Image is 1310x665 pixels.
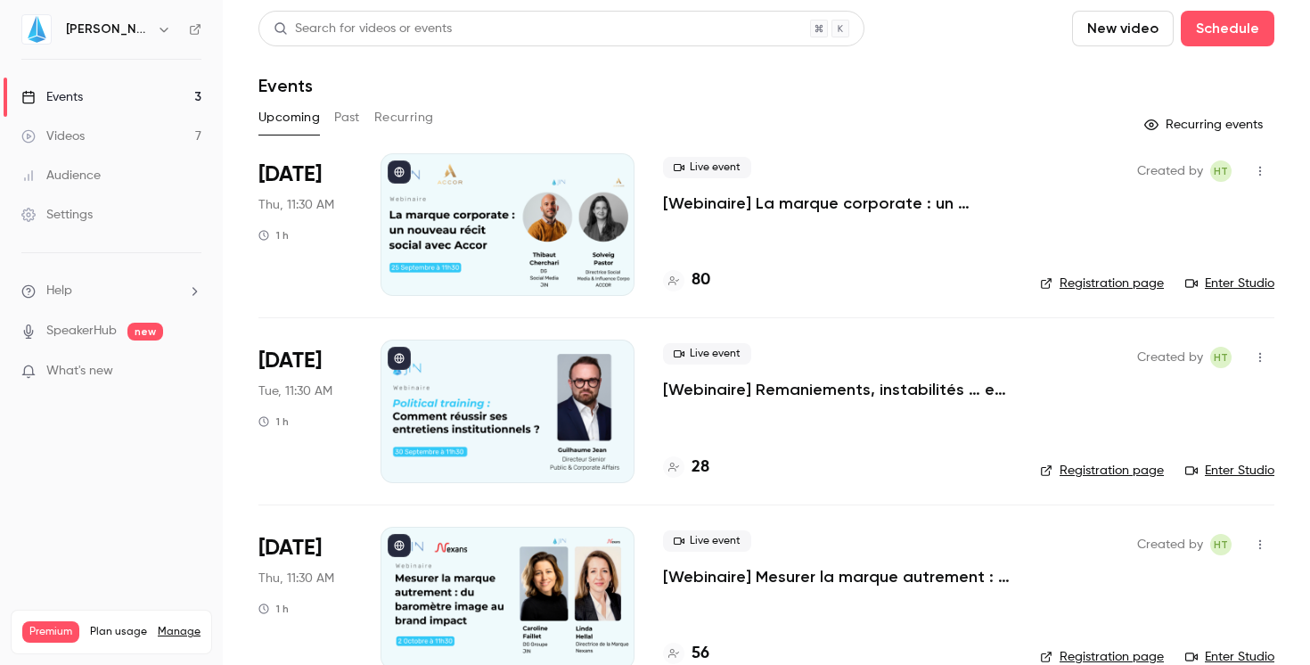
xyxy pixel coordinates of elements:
span: Help [46,282,72,300]
h6: [PERSON_NAME] [66,21,150,38]
a: 28 [663,456,709,480]
span: Premium [22,621,79,643]
li: help-dropdown-opener [21,282,201,300]
a: Registration page [1040,462,1164,480]
div: Videos [21,127,85,145]
button: Schedule [1181,11,1274,46]
span: new [127,323,163,341]
div: Events [21,88,83,106]
img: JIN [22,15,51,44]
span: Created by [1137,347,1203,368]
div: Settings [21,206,93,224]
div: 1 h [258,602,289,616]
a: Enter Studio [1185,275,1274,292]
span: Hugo Tauzin [1210,160,1232,182]
a: [Webinaire] Remaniements, instabilités … et impact : comment réussir ses entretiens institutionne... [663,379,1011,400]
span: [DATE] [258,347,322,375]
span: HT [1214,534,1228,555]
div: Sep 30 Tue, 11:30 AM (Europe/Paris) [258,340,352,482]
div: 1 h [258,415,289,429]
span: Hugo Tauzin [1210,534,1232,555]
h4: 28 [692,456,709,480]
span: Live event [663,530,751,552]
a: [Webinaire] Mesurer la marque autrement : du baromètre image au brand impact [663,566,1011,587]
button: Recurring [374,103,434,132]
span: Created by [1137,160,1203,182]
span: Thu, 11:30 AM [258,196,334,214]
button: New video [1072,11,1174,46]
div: 1 h [258,228,289,242]
span: What's new [46,362,113,381]
span: Live event [663,157,751,178]
div: Audience [21,167,101,185]
span: [DATE] [258,534,322,562]
iframe: Noticeable Trigger [180,364,201,380]
button: Past [334,103,360,132]
div: Sep 25 Thu, 11:30 AM (Europe/Paris) [258,153,352,296]
a: 80 [663,268,710,292]
span: Live event [663,343,751,365]
a: SpeakerHub [46,322,117,341]
a: Registration page [1040,275,1164,292]
span: Plan usage [90,625,147,639]
span: HT [1214,160,1228,182]
h4: 80 [692,268,710,292]
span: Created by [1137,534,1203,555]
span: [DATE] [258,160,322,189]
span: HT [1214,347,1228,368]
a: Enter Studio [1185,462,1274,480]
div: Search for videos or events [274,20,452,38]
h1: Events [258,75,313,96]
a: Manage [158,625,201,639]
span: Hugo Tauzin [1210,347,1232,368]
button: Recurring events [1136,111,1274,139]
a: [Webinaire] La marque corporate : un nouveau récit social avec [PERSON_NAME] [663,193,1011,214]
span: Thu, 11:30 AM [258,570,334,587]
button: Upcoming [258,103,320,132]
span: Tue, 11:30 AM [258,382,332,400]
